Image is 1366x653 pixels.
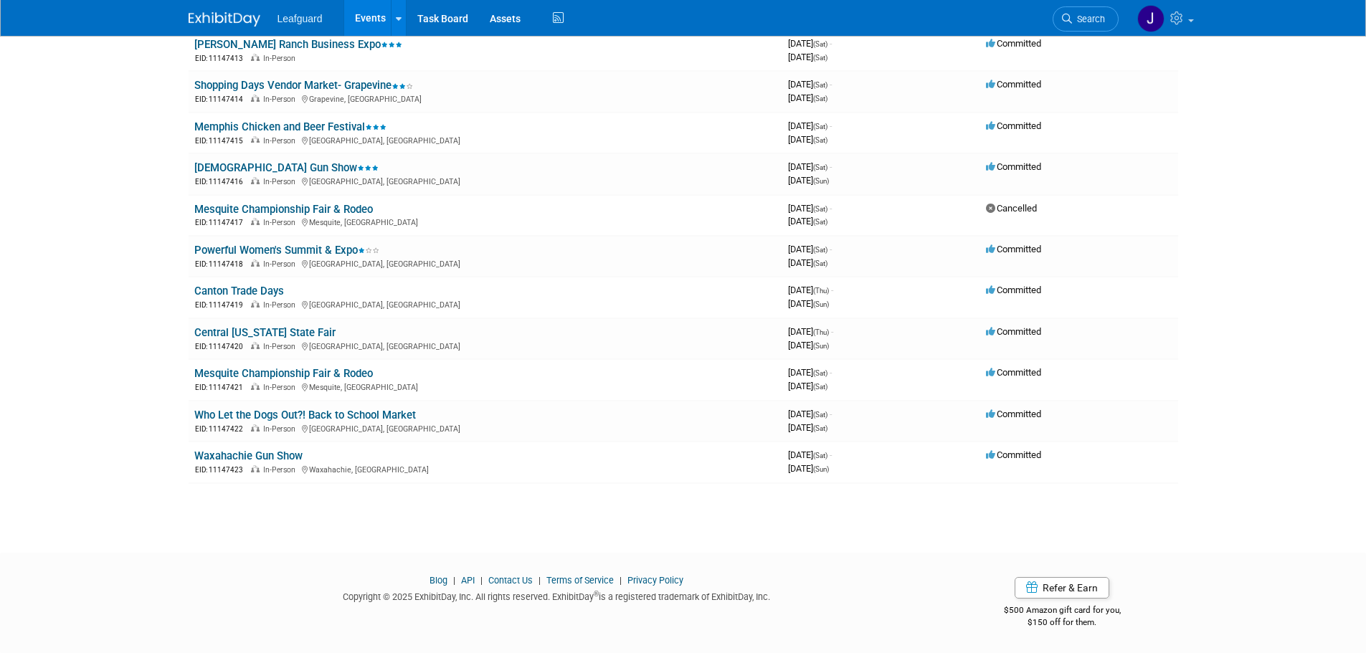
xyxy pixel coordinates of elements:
[788,463,829,474] span: [DATE]
[831,285,833,295] span: -
[813,40,827,48] span: (Sat)
[986,203,1037,214] span: Cancelled
[813,177,829,185] span: (Sun)
[251,465,260,472] img: In-Person Event
[195,383,249,391] span: EID: 11147421
[263,424,300,434] span: In-Person
[194,298,777,310] div: [GEOGRAPHIC_DATA], [GEOGRAPHIC_DATA]
[813,259,827,267] span: (Sat)
[813,287,829,295] span: (Thu)
[788,38,832,49] span: [DATE]
[830,244,832,254] span: -
[278,13,323,24] span: Leafguard
[813,452,827,459] span: (Sat)
[194,340,777,352] div: [GEOGRAPHIC_DATA], [GEOGRAPHIC_DATA]
[263,218,300,227] span: In-Person
[195,54,249,62] span: EID: 11147413
[830,161,832,172] span: -
[194,326,336,339] a: Central [US_STATE] State Fair
[830,79,832,90] span: -
[263,300,300,310] span: In-Person
[251,342,260,349] img: In-Person Event
[195,301,249,309] span: EID: 11147419
[251,259,260,267] img: In-Person Event
[788,120,832,131] span: [DATE]
[788,449,832,460] span: [DATE]
[194,244,379,257] a: Powerful Women's Summit & Expo
[477,575,486,586] span: |
[813,328,829,336] span: (Thu)
[986,161,1041,172] span: Committed
[788,134,827,145] span: [DATE]
[986,285,1041,295] span: Committed
[788,298,829,309] span: [DATE]
[788,409,832,419] span: [DATE]
[194,422,777,434] div: [GEOGRAPHIC_DATA], [GEOGRAPHIC_DATA]
[947,595,1178,628] div: $500 Amazon gift card for you,
[194,79,413,92] a: Shopping Days Vendor Market- Grapevine
[947,616,1178,629] div: $150 off for them.
[830,367,832,378] span: -
[263,177,300,186] span: In-Person
[813,369,827,377] span: (Sat)
[194,175,777,187] div: [GEOGRAPHIC_DATA], [GEOGRAPHIC_DATA]
[830,203,832,214] span: -
[788,92,827,103] span: [DATE]
[195,219,249,227] span: EID: 11147417
[450,575,459,586] span: |
[251,177,260,184] img: In-Person Event
[430,575,447,586] a: Blog
[194,120,386,133] a: Memphis Chicken and Beer Festival
[788,161,832,172] span: [DATE]
[813,54,827,62] span: (Sat)
[788,381,827,391] span: [DATE]
[263,465,300,475] span: In-Person
[813,136,827,144] span: (Sat)
[189,12,260,27] img: ExhibitDay
[251,424,260,432] img: In-Person Event
[830,38,832,49] span: -
[830,120,832,131] span: -
[788,244,832,254] span: [DATE]
[1072,14,1105,24] span: Search
[813,218,827,226] span: (Sat)
[986,409,1041,419] span: Committed
[263,342,300,351] span: In-Person
[813,465,829,473] span: (Sun)
[194,203,373,216] a: Mesquite Championship Fair & Rodeo
[627,575,683,586] a: Privacy Policy
[263,54,300,63] span: In-Person
[788,203,832,214] span: [DATE]
[788,79,832,90] span: [DATE]
[986,38,1041,49] span: Committed
[194,92,777,105] div: Grapevine, [GEOGRAPHIC_DATA]
[1015,577,1109,599] a: Refer & Earn
[189,587,926,604] div: Copyright © 2025 ExhibitDay, Inc. All rights reserved. ExhibitDay is a registered trademark of Ex...
[546,575,614,586] a: Terms of Service
[594,590,599,598] sup: ®
[830,449,832,460] span: -
[251,136,260,143] img: In-Person Event
[788,340,829,351] span: [DATE]
[788,52,827,62] span: [DATE]
[195,425,249,433] span: EID: 11147422
[813,383,827,391] span: (Sat)
[813,411,827,419] span: (Sat)
[194,161,379,174] a: [DEMOGRAPHIC_DATA] Gun Show
[195,466,249,474] span: EID: 11147423
[986,79,1041,90] span: Committed
[831,326,833,337] span: -
[194,449,303,462] a: Waxahachie Gun Show
[195,137,249,145] span: EID: 11147415
[194,285,284,297] a: Canton Trade Days
[251,218,260,225] img: In-Person Event
[263,259,300,269] span: In-Person
[194,38,402,51] a: [PERSON_NAME] Ranch Business Expo
[986,449,1041,460] span: Committed
[535,575,544,586] span: |
[788,257,827,268] span: [DATE]
[813,246,827,254] span: (Sat)
[195,95,249,103] span: EID: 11147414
[788,216,827,227] span: [DATE]
[251,95,260,102] img: In-Person Event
